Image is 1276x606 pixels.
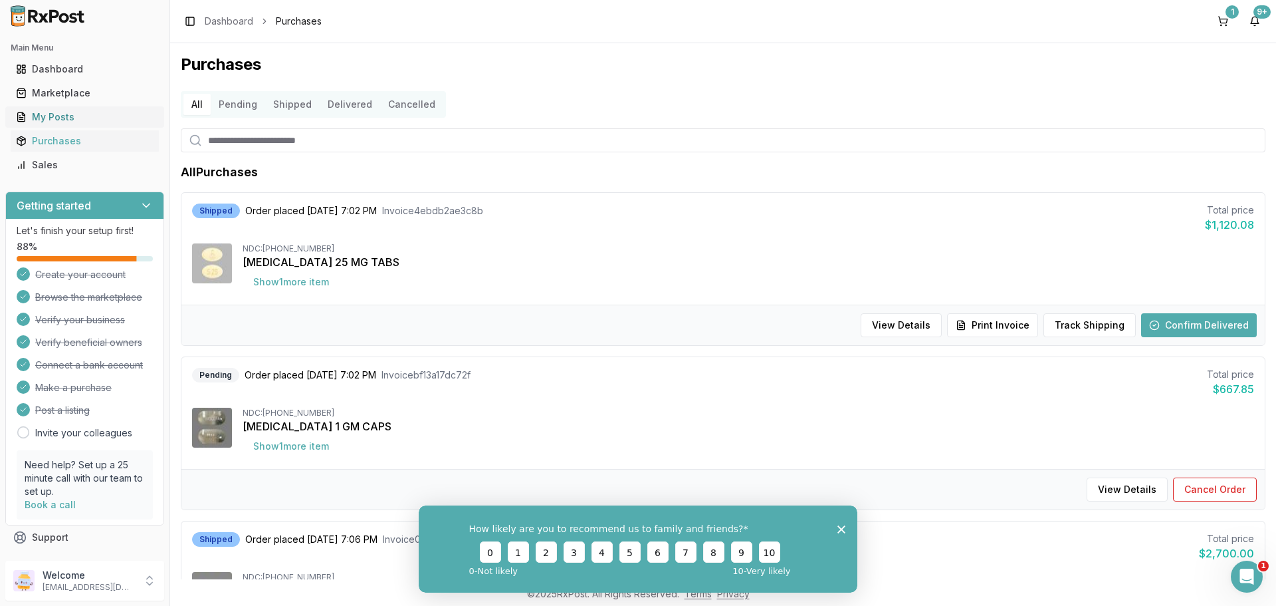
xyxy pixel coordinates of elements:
[243,418,1254,434] div: [MEDICAL_DATA] 1 GM CAPS
[211,94,265,115] button: Pending
[265,94,320,115] button: Shipped
[192,368,239,382] div: Pending
[5,549,164,573] button: Feedback
[419,506,857,593] iframe: Survey from RxPost
[35,336,142,349] span: Verify beneficial owners
[5,82,164,104] button: Marketplace
[1043,313,1136,337] button: Track Shipping
[16,158,154,172] div: Sales
[11,129,159,153] a: Purchases
[861,313,942,337] button: View Details
[320,94,380,115] button: Delivered
[1244,11,1265,32] button: 9+
[43,569,135,582] p: Welcome
[16,134,154,148] div: Purchases
[181,54,1265,75] h1: Purchases
[35,268,126,281] span: Create your account
[11,81,159,105] a: Marketplace
[5,59,164,80] button: Dashboard
[685,588,712,599] a: Terms
[5,526,164,549] button: Support
[1231,561,1263,593] iframe: Intercom live chat
[1199,532,1254,545] div: Total price
[1173,478,1257,502] button: Cancel Order
[1205,217,1254,233] div: $1,120.08
[192,532,240,547] div: Shipped
[380,94,443,115] button: Cancelled
[192,204,240,218] div: Shipped
[5,5,90,27] img: RxPost Logo
[1253,5,1271,19] div: 9+
[1141,313,1257,337] button: Confirm Delivered
[25,499,76,510] a: Book a call
[16,110,154,124] div: My Posts
[1207,368,1254,381] div: Total price
[11,153,159,177] a: Sales
[192,408,232,448] img: Vascepa 1 GM CAPS
[245,204,377,218] span: Order placed [DATE] 7:02 PM
[25,458,145,498] p: Need help? Set up a 25 minute call with our team to set up.
[43,582,135,593] p: [EMAIL_ADDRESS][DOMAIN_NAME]
[192,243,232,283] img: Jardiance 25 MG TABS
[17,224,153,237] p: Let's finish your setup first!
[183,94,211,115] button: All
[382,204,483,218] span: Invoice 4ebdb2ae3c8b
[13,570,35,591] img: User avatar
[383,533,484,546] span: Invoice 054e285a6806
[35,313,125,327] span: Verify your business
[17,198,91,214] h3: Getting started
[1207,381,1254,397] div: $667.85
[5,154,164,176] button: Sales
[1087,478,1168,502] button: View Details
[1212,11,1233,32] button: 1
[16,63,154,76] div: Dashboard
[11,43,159,53] h2: Main Menu
[5,130,164,152] button: Purchases
[1205,204,1254,217] div: Total price
[1199,545,1254,561] div: $2,700.00
[16,86,154,100] div: Marketplace
[381,369,471,382] span: Invoice bf13a17dc72f
[35,381,112,394] span: Make a purchase
[11,105,159,129] a: My Posts
[205,15,253,28] a: Dashboard
[276,15,322,28] span: Purchases
[35,291,142,304] span: Browse the marketplace
[245,369,376,382] span: Order placed [DATE] 7:02 PM
[181,163,258,182] h1: All Purchases
[32,555,77,568] span: Feedback
[11,57,159,81] a: Dashboard
[243,572,1254,583] div: NDC: [PHONE_NUMBER]
[17,240,37,253] span: 88 %
[947,313,1038,337] button: Print Invoice
[35,359,143,372] span: Connect a bank account
[5,106,164,128] button: My Posts
[717,588,750,599] a: Privacy
[245,533,377,546] span: Order placed [DATE] 7:06 PM
[243,434,340,458] button: Show1more item
[243,254,1254,270] div: [MEDICAL_DATA] 25 MG TABS
[1258,561,1269,571] span: 1
[35,426,132,440] a: Invite your colleagues
[243,243,1254,254] div: NDC: [PHONE_NUMBER]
